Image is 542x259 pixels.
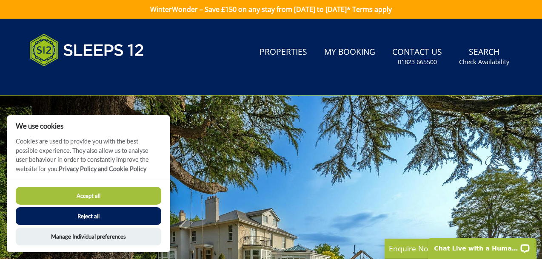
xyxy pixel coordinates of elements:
[59,165,146,172] a: Privacy Policy and Cookie Policy
[16,207,161,225] button: Reject all
[25,76,114,84] iframe: Customer reviews powered by Trustpilot
[16,228,161,245] button: Manage Individual preferences
[7,137,170,180] p: Cookies are used to provide you with the best possible experience. They also allow us to analyse ...
[389,43,445,70] a: Contact Us01823 665500
[7,122,170,130] h2: We use cookies
[321,43,379,62] a: My Booking
[16,187,161,205] button: Accept all
[422,232,542,259] iframe: LiveChat chat widget
[456,43,513,70] a: SearchCheck Availability
[398,58,437,66] small: 01823 665500
[459,58,509,66] small: Check Availability
[256,43,311,62] a: Properties
[389,243,516,254] p: Enquire Now
[29,29,144,71] img: Sleeps 12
